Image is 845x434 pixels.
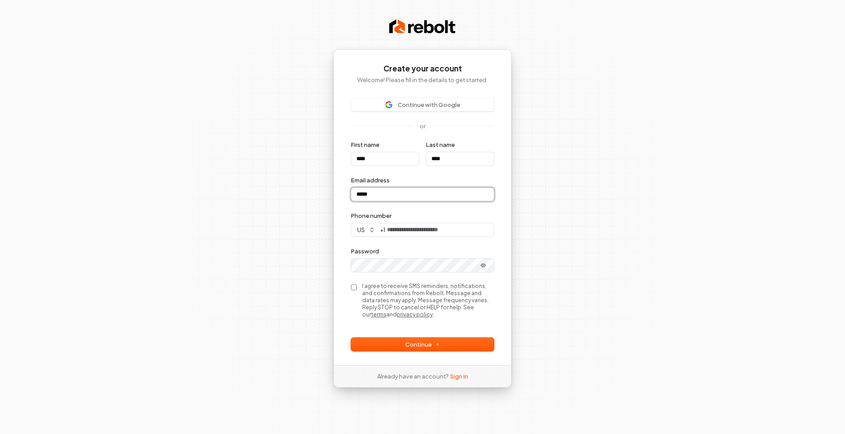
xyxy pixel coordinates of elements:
[351,98,494,111] button: Sign in with GoogleContinue with Google
[371,311,387,318] a: terms
[351,223,379,237] button: us
[450,372,468,380] a: Sign in
[474,260,492,271] button: Show password
[351,247,379,255] label: Password
[426,141,455,149] label: Last name
[351,338,494,351] button: Continue
[362,283,494,318] label: I agree to receive SMS reminders, notifications, and confirmations from Rebolt. Message and data ...
[385,101,392,108] img: Sign in with Google
[351,176,390,184] label: Email address
[351,63,494,74] h1: Create your account
[377,372,448,380] span: Already have an account?
[389,18,456,36] img: Rebolt Logo
[420,122,426,130] p: or
[397,311,433,318] a: privacy policy
[351,212,391,220] label: Phone number
[351,141,379,149] label: First name
[405,340,440,348] span: Continue
[351,76,494,84] p: Welcome! Please fill in the details to get started.
[398,101,460,109] span: Continue with Google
